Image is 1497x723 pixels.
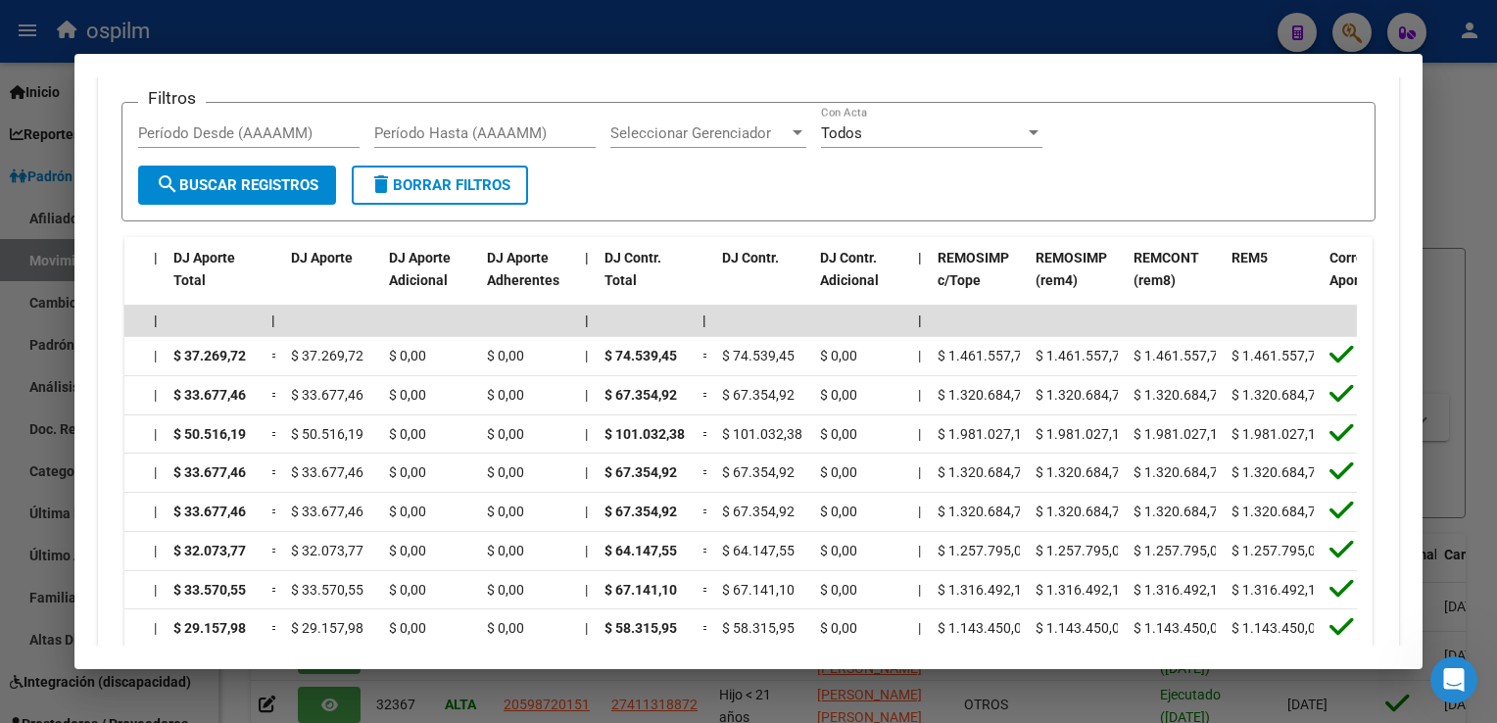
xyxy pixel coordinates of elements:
span: | [585,504,588,519]
span: Todos [821,124,862,142]
mat-icon: delete [369,172,393,196]
span: $ 0,00 [487,348,524,363]
span: = [271,582,279,598]
datatable-header-cell: REMCONT (rem8) [1126,237,1224,323]
datatable-header-cell: | [146,237,166,323]
span: = [702,620,710,636]
datatable-header-cell: REM5 [1224,237,1322,323]
datatable-header-cell: DJ Aporte Adicional [381,237,479,323]
span: $ 58.315,95 [604,620,677,636]
span: $ 1.320.684,75 [1134,387,1226,403]
span: DJ Contr. [722,250,779,265]
span: | [154,582,157,598]
button: Borrar Filtros [352,166,528,205]
span: $ 0,00 [389,543,426,558]
span: REMOSIMP c/Tope [938,250,1009,288]
span: $ 37.269,72 [291,348,363,363]
span: $ 33.677,46 [291,504,363,519]
datatable-header-cell: DJ Aporte Total [166,237,264,323]
span: = [702,543,710,558]
span: $ 0,00 [389,348,426,363]
span: = [702,582,710,598]
span: $ 1.320.684,75 [1036,387,1128,403]
datatable-header-cell: DJ Aporte Adherentes [479,237,577,323]
span: $ 0,00 [389,387,426,403]
span: $ 1.981.027,13 [1231,426,1324,442]
iframe: Intercom live chat [1430,656,1477,703]
span: $ 0,00 [487,504,524,519]
span: $ 1.461.557,79 [1231,348,1324,363]
span: $ 67.354,92 [722,387,795,403]
span: $ 33.677,46 [173,387,246,403]
span: $ 67.354,92 [722,504,795,519]
mat-icon: search [156,172,179,196]
button: Buscar Registros [138,166,336,205]
span: DJ Aporte Adherentes [487,250,559,288]
span: = [702,387,710,403]
span: $ 67.354,92 [604,504,677,519]
span: $ 0,00 [820,464,857,480]
span: | [585,543,588,558]
span: | [918,426,921,442]
span: $ 1.316.492,10 [1231,582,1324,598]
span: $ 32.073,77 [291,543,363,558]
span: = [271,426,279,442]
span: | [585,387,588,403]
span: $ 64.147,55 [604,543,677,558]
span: $ 1.981.027,13 [1036,426,1128,442]
span: $ 67.354,92 [722,464,795,480]
span: DJ Aporte Total [173,250,235,288]
span: $ 33.677,46 [173,464,246,480]
span: $ 74.539,45 [722,348,795,363]
span: | [918,387,921,403]
span: $ 101.032,38 [722,426,802,442]
span: $ 1.257.795,00 [1134,543,1226,558]
span: $ 29.157,98 [173,620,246,636]
span: $ 1.461.557,79 [1036,348,1128,363]
span: = [271,543,279,558]
span: = [271,348,279,363]
span: = [702,348,710,363]
span: Corresponde Aportes [1329,250,1410,288]
h3: Filtros [138,87,206,109]
span: $ 1.316.492,10 [1036,582,1128,598]
span: | [585,313,589,328]
span: | [918,313,922,328]
span: $ 0,00 [487,543,524,558]
span: = [702,464,710,480]
span: | [585,250,589,265]
span: $ 33.677,46 [173,504,246,519]
span: $ 1.981.027,13 [1134,426,1226,442]
span: $ 67.141,10 [604,582,677,598]
span: $ 1.143.450,00 [938,620,1030,636]
span: | [154,620,157,636]
span: $ 101.032,38 [604,426,685,442]
span: | [154,313,158,328]
datatable-header-cell: DJ Contr. Adicional [812,237,910,323]
span: $ 0,00 [820,582,857,598]
span: $ 1.257.795,00 [1036,543,1128,558]
datatable-header-cell: | [910,237,930,323]
span: $ 1.143.450,00 [1231,620,1324,636]
span: | [154,543,157,558]
span: $ 0,00 [487,426,524,442]
span: = [271,387,279,403]
span: $ 67.354,92 [604,387,677,403]
span: | [918,543,921,558]
span: $ 0,00 [820,348,857,363]
span: $ 0,00 [820,543,857,558]
span: $ 50.516,19 [173,426,246,442]
span: | [154,387,157,403]
span: $ 33.677,46 [291,464,363,480]
span: | [918,620,921,636]
span: | [918,504,921,519]
span: $ 0,00 [389,464,426,480]
span: $ 33.570,55 [291,582,363,598]
span: | [154,348,157,363]
span: $ 33.677,46 [291,387,363,403]
span: = [271,620,279,636]
span: $ 67.354,92 [604,464,677,480]
span: $ 0,00 [820,620,857,636]
span: $ 1.981.027,13 [938,426,1030,442]
span: | [585,426,588,442]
